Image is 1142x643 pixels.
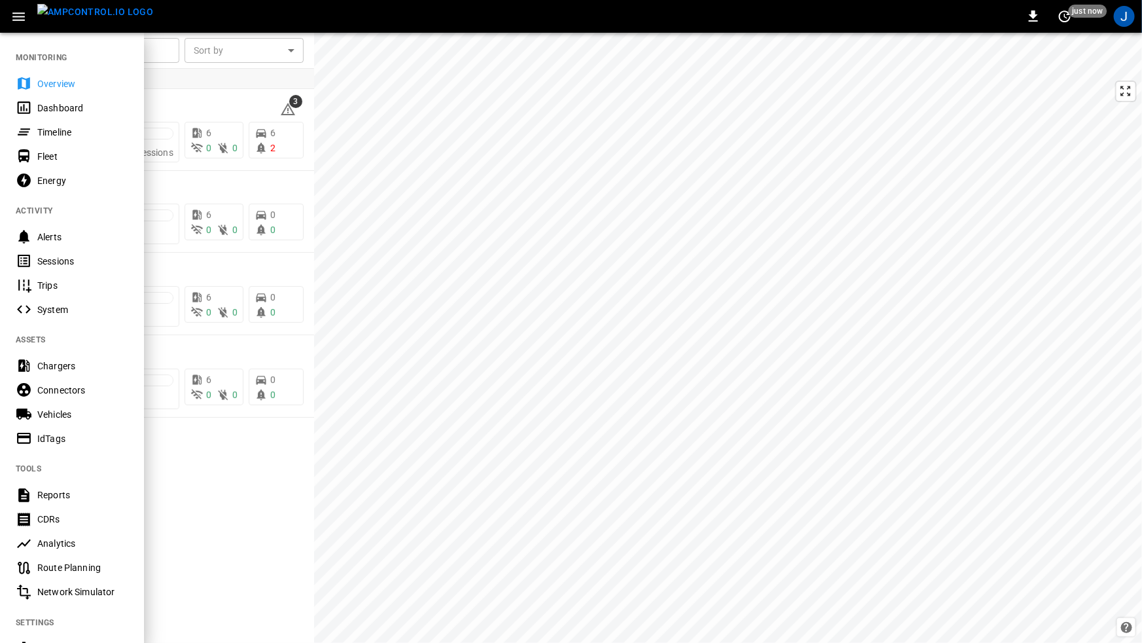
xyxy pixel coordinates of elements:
[37,279,128,292] div: Trips
[37,230,128,244] div: Alerts
[37,488,128,502] div: Reports
[37,585,128,598] div: Network Simulator
[37,359,128,373] div: Chargers
[37,101,128,115] div: Dashboard
[37,255,128,268] div: Sessions
[37,126,128,139] div: Timeline
[37,174,128,187] div: Energy
[1069,5,1107,18] span: just now
[37,77,128,90] div: Overview
[37,432,128,445] div: IdTags
[1054,6,1075,27] button: set refresh interval
[37,537,128,550] div: Analytics
[37,513,128,526] div: CDRs
[37,408,128,421] div: Vehicles
[37,4,153,20] img: ampcontrol.io logo
[37,150,128,163] div: Fleet
[1114,6,1135,27] div: profile-icon
[37,561,128,574] div: Route Planning
[37,384,128,397] div: Connectors
[37,303,128,316] div: System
